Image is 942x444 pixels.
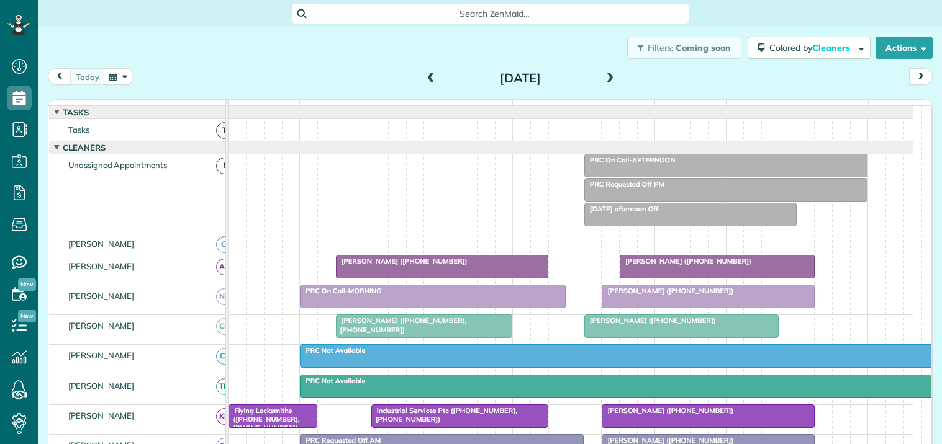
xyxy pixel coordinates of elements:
span: PRC Not Available [299,376,366,385]
span: [PERSON_NAME] ([PHONE_NUMBER], [PHONE_NUMBER]) [335,316,467,334]
span: PRC Requested Off PM [584,180,665,189]
span: KD [216,408,233,425]
span: 1pm [655,103,677,113]
span: PRC On Call-MORNING [299,286,382,295]
span: 4pm [869,103,890,113]
button: Colored byCleaners [748,37,871,59]
span: 12pm [584,103,611,113]
span: 3pm [797,103,819,113]
span: [PERSON_NAME] ([PHONE_NUMBER]) [335,257,468,265]
button: today [70,68,105,85]
span: [PERSON_NAME] [66,411,137,420]
span: ND [216,288,233,305]
span: 7am [229,103,251,113]
span: New [18,310,36,322]
span: Unassigned Appointments [66,160,170,170]
span: Cleaners [60,143,108,153]
span: Tasks [60,107,91,117]
span: CJ [216,236,233,253]
span: Flying Locksmiths ([PHONE_NUMBER], [PHONE_NUMBER]) [228,406,299,433]
span: [PERSON_NAME] ([PHONE_NUMBER]) [584,316,717,325]
span: [PERSON_NAME] [66,239,137,249]
span: AR [216,259,233,275]
span: [PERSON_NAME] [66,291,137,301]
span: [PERSON_NAME] [66,321,137,331]
span: [PERSON_NAME] ([PHONE_NUMBER]) [619,257,752,265]
span: Cleaners [812,42,852,53]
span: [PERSON_NAME] [66,350,137,360]
span: [PERSON_NAME] ([PHONE_NUMBER]) [601,286,734,295]
span: Coming soon [676,42,731,53]
span: Filters: [648,42,674,53]
span: [PERSON_NAME] [66,381,137,391]
button: next [909,68,933,85]
span: T [216,122,233,139]
button: Actions [876,37,933,59]
span: 11am [513,103,541,113]
span: New [18,278,36,291]
span: Tasks [66,125,92,135]
h2: [DATE] [443,71,598,85]
span: Industrial Services Ptc ([PHONE_NUMBER], [PHONE_NUMBER]) [371,406,517,424]
span: Colored by [769,42,854,53]
span: 10am [442,103,470,113]
span: TM [216,378,233,395]
span: [PERSON_NAME] ([PHONE_NUMBER]) [601,406,734,415]
span: PRC Not Available [299,346,366,355]
span: 2pm [727,103,748,113]
span: CT [216,348,233,365]
span: CM [216,318,233,335]
span: 9am [371,103,394,113]
span: 8am [300,103,323,113]
span: ! [216,158,233,174]
button: prev [48,68,71,85]
span: [DATE] afternoon Off [584,205,659,213]
span: [PERSON_NAME] [66,261,137,271]
span: PRC On Call-AFTERNOON [584,156,676,164]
